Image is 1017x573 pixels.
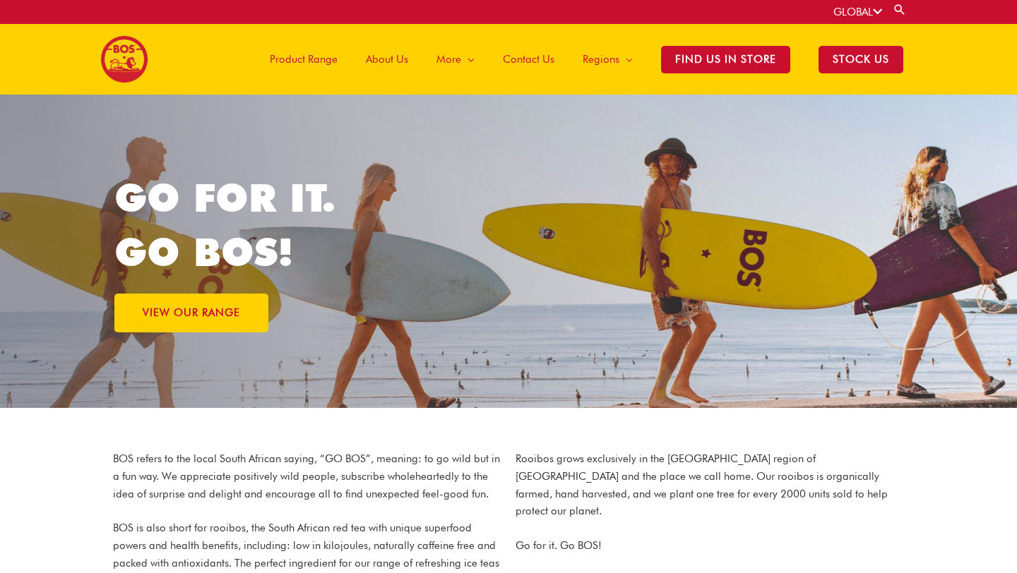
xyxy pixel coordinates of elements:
[661,46,790,73] span: Find Us in Store
[113,450,501,502] p: BOS refers to the local South African saying, “GO BOS”, meaning: to go wild but in a fun way. We ...
[893,3,907,16] a: Search button
[366,38,408,80] span: About Us
[569,24,647,95] a: Regions
[436,38,461,80] span: More
[804,24,917,95] a: STOCK US
[583,38,619,80] span: Regions
[270,38,338,80] span: Product Range
[489,24,569,95] a: Contact Us
[422,24,489,95] a: More
[114,294,268,332] a: VIEW OUR RANGE
[503,38,554,80] span: Contact Us
[647,24,804,95] a: Find Us in Store
[516,537,904,555] p: Go for it. Go BOS!
[245,24,917,95] nav: Site Navigation
[256,24,352,95] a: Product Range
[833,6,882,18] a: GLOBAL
[516,450,904,520] p: Rooibos grows exclusively in the [GEOGRAPHIC_DATA] region of [GEOGRAPHIC_DATA] and the place we c...
[352,24,422,95] a: About Us
[819,46,903,73] span: STOCK US
[100,35,148,83] img: BOS logo finals-200px
[143,308,240,318] span: VIEW OUR RANGE
[114,171,509,279] h1: GO FOR IT. GO BOS!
